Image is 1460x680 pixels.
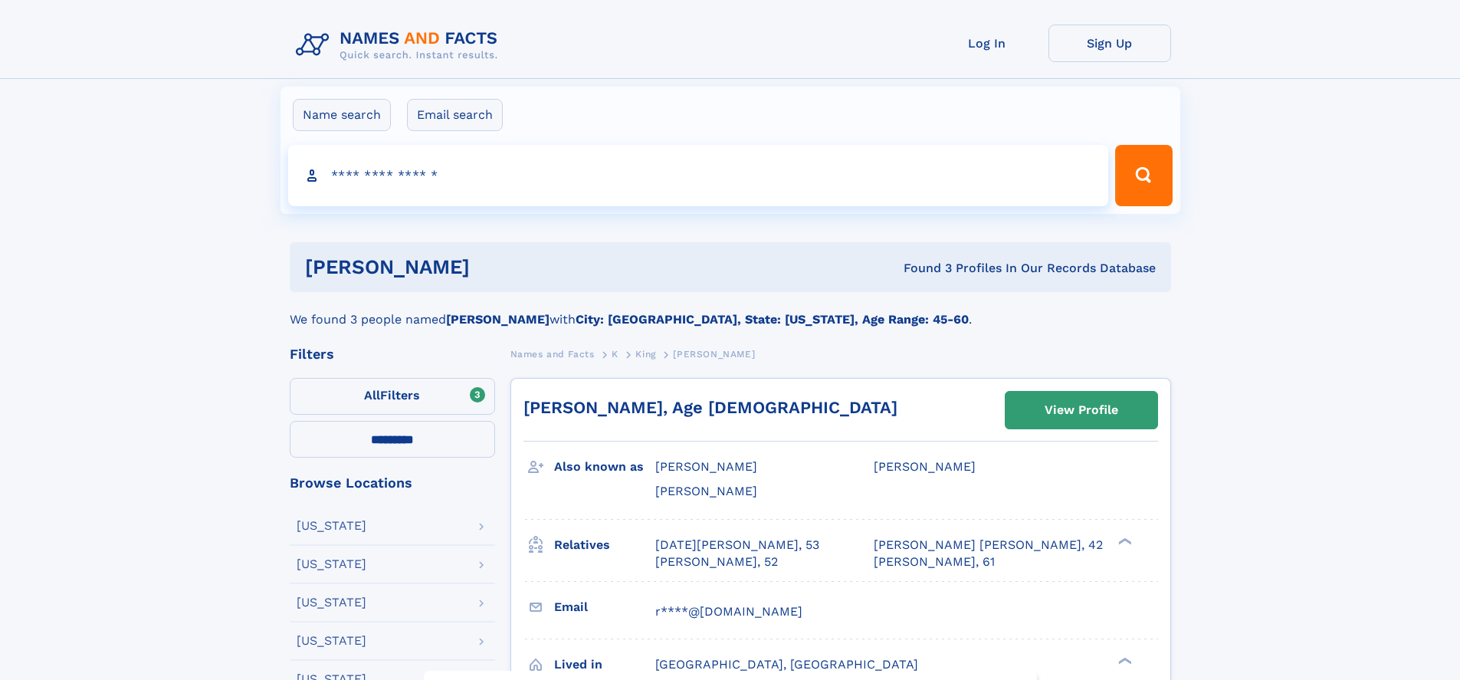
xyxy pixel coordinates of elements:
[635,349,655,360] span: King
[612,344,618,363] a: K
[612,349,618,360] span: K
[290,378,495,415] label: Filters
[297,596,366,609] div: [US_STATE]
[655,484,757,498] span: [PERSON_NAME]
[288,145,1109,206] input: search input
[874,554,995,570] a: [PERSON_NAME], 61
[655,537,819,554] a: [DATE][PERSON_NAME], 53
[290,292,1171,329] div: We found 3 people named with .
[446,312,550,327] b: [PERSON_NAME]
[687,260,1156,277] div: Found 3 Profiles In Our Records Database
[874,537,1103,554] a: [PERSON_NAME] [PERSON_NAME], 42
[297,558,366,570] div: [US_STATE]
[554,652,655,678] h3: Lived in
[554,454,655,480] h3: Also known as
[290,25,510,66] img: Logo Names and Facts
[655,554,778,570] a: [PERSON_NAME], 52
[523,398,897,417] a: [PERSON_NAME], Age [DEMOGRAPHIC_DATA]
[576,312,969,327] b: City: [GEOGRAPHIC_DATA], State: [US_STATE], Age Range: 45-60
[297,520,366,532] div: [US_STATE]
[290,476,495,490] div: Browse Locations
[554,594,655,620] h3: Email
[673,349,755,360] span: [PERSON_NAME]
[1114,536,1133,546] div: ❯
[1114,655,1133,665] div: ❯
[635,344,655,363] a: King
[305,258,687,277] h1: [PERSON_NAME]
[655,459,757,474] span: [PERSON_NAME]
[510,344,595,363] a: Names and Facts
[364,388,380,402] span: All
[655,657,918,672] span: [GEOGRAPHIC_DATA], [GEOGRAPHIC_DATA]
[1115,145,1172,206] button: Search Button
[1048,25,1171,62] a: Sign Up
[1045,393,1118,428] div: View Profile
[874,459,976,474] span: [PERSON_NAME]
[407,99,503,131] label: Email search
[297,635,366,647] div: [US_STATE]
[293,99,391,131] label: Name search
[290,347,495,361] div: Filters
[554,532,655,558] h3: Relatives
[1006,392,1157,429] a: View Profile
[926,25,1048,62] a: Log In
